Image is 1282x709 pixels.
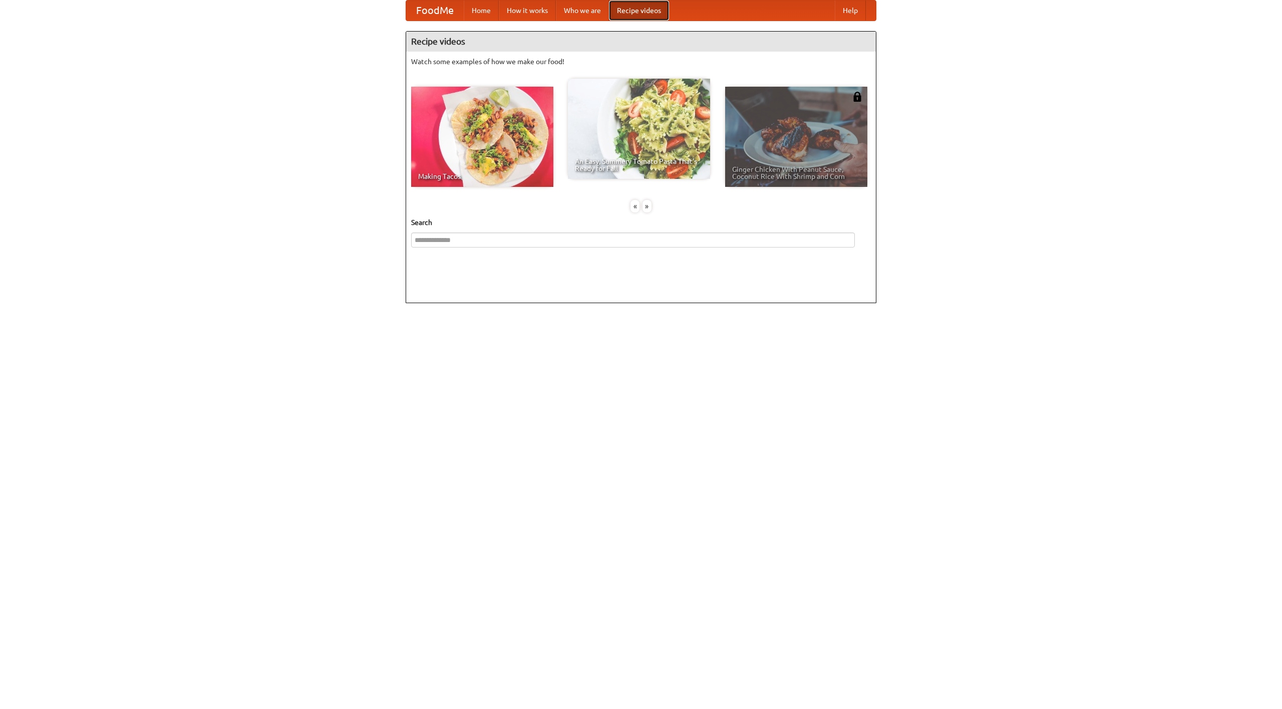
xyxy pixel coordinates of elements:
a: Who we are [556,1,609,21]
a: Help [835,1,866,21]
a: Home [464,1,499,21]
a: How it works [499,1,556,21]
img: 483408.png [852,92,862,102]
span: An Easy, Summery Tomato Pasta That's Ready for Fall [575,158,703,172]
a: Making Tacos [411,87,553,187]
p: Watch some examples of how we make our food! [411,57,871,67]
div: » [643,200,652,212]
a: An Easy, Summery Tomato Pasta That's Ready for Fall [568,79,710,179]
a: Recipe videos [609,1,669,21]
h5: Search [411,217,871,227]
h4: Recipe videos [406,32,876,52]
a: FoodMe [406,1,464,21]
div: « [630,200,639,212]
span: Making Tacos [418,173,546,180]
